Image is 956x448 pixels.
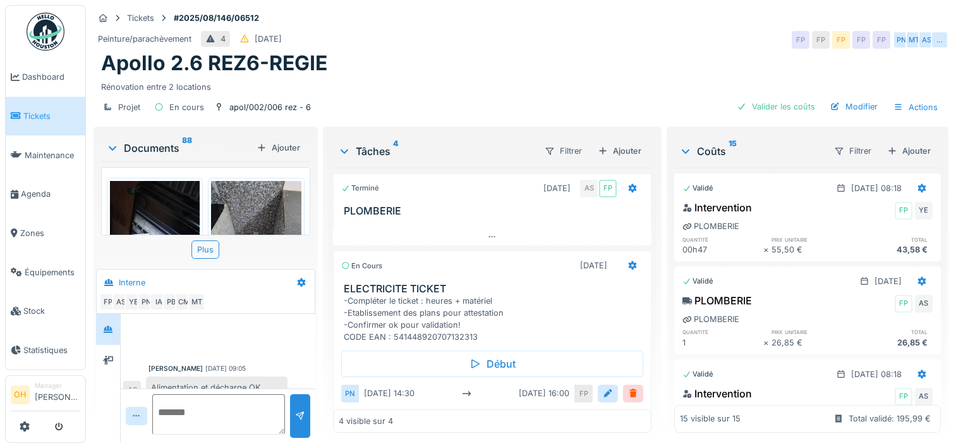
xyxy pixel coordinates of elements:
[915,388,933,406] div: AS
[580,259,607,271] div: [DATE]
[771,235,852,244] h6: prix unitaire
[11,385,30,404] li: OH
[682,244,763,256] div: 00h47
[11,381,80,411] a: OH Manager[PERSON_NAME]
[211,181,301,301] img: v6p9synxet9ij3kfyzi65nnlihyl
[25,149,80,161] span: Maintenance
[915,295,933,313] div: AS
[23,305,80,317] span: Stock
[127,12,154,24] div: Tickets
[593,142,646,159] div: Ajouter
[106,140,251,156] div: Documents
[123,381,141,399] div: AS
[6,252,85,292] a: Équipements
[118,101,140,113] div: Projet
[893,31,911,49] div: PN
[882,142,936,159] div: Ajouter
[931,31,948,49] div: …
[6,175,85,214] a: Agenda
[188,293,205,311] div: MT
[22,71,80,83] span: Dashboard
[895,388,912,406] div: FP
[148,364,203,373] div: [PERSON_NAME]
[221,33,226,45] div: 4
[21,188,80,200] span: Agenda
[344,295,646,344] div: -Compléter le ticket : heures + matériel -Etablissement des plans pour attestation -Confirmer ok ...
[771,328,852,336] h6: prix unitaire
[682,369,713,380] div: Validé
[119,277,145,289] div: Interne
[539,142,588,160] div: Filtrer
[101,51,327,75] h1: Apollo 2.6 REZ6-REGIE
[792,31,809,49] div: FP
[162,293,180,311] div: PB
[763,337,771,349] div: ×
[682,235,763,244] h6: quantité
[6,214,85,253] a: Zones
[828,142,877,160] div: Filtrer
[341,183,379,194] div: Terminé
[682,183,713,194] div: Validé
[852,31,870,49] div: FP
[915,202,933,220] div: YE
[124,293,142,311] div: YE
[23,110,80,122] span: Tickets
[341,385,359,402] div: PN
[682,220,739,232] div: PLOMBERIE
[182,140,192,156] sup: 88
[344,205,646,217] h3: PLOMBERIE
[6,331,85,370] a: Statistiques
[763,244,771,256] div: ×
[344,283,646,295] h3: ELECTRICITE TICKET
[852,337,933,349] div: 26,85 €
[682,293,752,308] div: PLOMBERIE
[682,276,713,287] div: Validé
[851,182,902,194] div: [DATE] 08:18
[175,293,193,311] div: CM
[150,293,167,311] div: IA
[852,235,933,244] h6: total
[255,33,282,45] div: [DATE]
[732,98,820,115] div: Valider les coûts
[599,180,617,197] div: FP
[6,292,85,331] a: Stock
[338,144,534,159] div: Tâches
[851,368,902,380] div: [DATE] 08:18
[682,313,739,325] div: PLOMBERIE
[25,266,80,278] span: Équipements
[874,275,902,287] div: [DATE]
[682,328,763,336] h6: quantité
[524,408,643,425] div: Marquer comme terminé
[825,98,883,115] div: Modifier
[146,376,287,399] div: Alimentation et décharge OK
[6,97,85,136] a: Tickets
[895,295,912,313] div: FP
[101,76,941,93] div: Rénovation entre 2 locations
[205,364,246,373] div: [DATE] 09:05
[729,144,737,159] sup: 15
[575,385,593,402] div: FP
[849,413,931,425] div: Total validé: 195,99 €
[771,337,852,349] div: 26,85 €
[23,344,80,356] span: Statistiques
[680,413,741,425] div: 15 visible sur 15
[112,293,130,311] div: AS
[682,386,752,401] div: Intervention
[341,351,643,377] div: Début
[393,144,398,159] sup: 4
[137,293,155,311] div: PN
[251,139,305,156] div: Ajouter
[873,31,890,49] div: FP
[679,144,823,159] div: Coûts
[229,101,311,113] div: apol/002/006 rez - 6
[169,101,204,113] div: En cours
[35,381,80,390] div: Manager
[888,98,943,116] div: Actions
[191,240,219,259] div: Plus
[6,135,85,175] a: Maintenance
[339,415,393,427] div: 4 visible sur 4
[852,328,933,336] h6: total
[905,31,923,49] div: MT
[99,293,117,311] div: FP
[169,12,264,24] strong: #2025/08/146/06512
